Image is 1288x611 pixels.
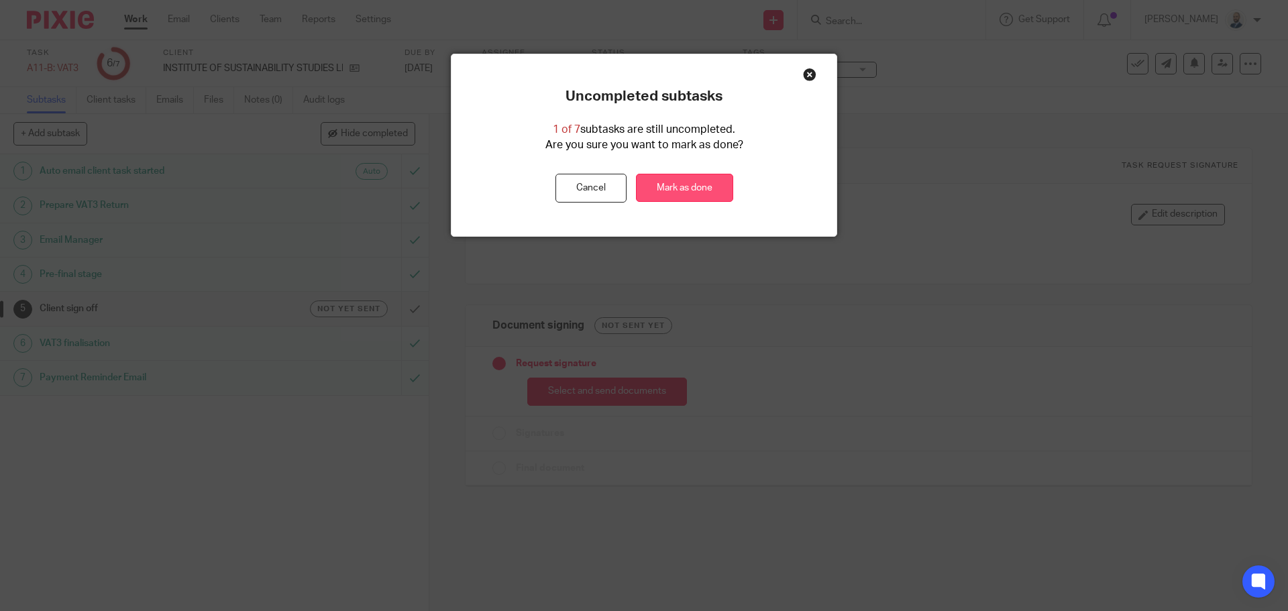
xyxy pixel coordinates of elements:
span: 1 of 7 [553,124,580,135]
p: Uncompleted subtasks [566,88,722,105]
div: Close this dialog window [803,68,816,81]
p: subtasks are still uncompleted. [553,122,735,137]
button: Cancel [555,174,627,203]
a: Mark as done [636,174,733,203]
p: Are you sure you want to mark as done? [545,137,743,153]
